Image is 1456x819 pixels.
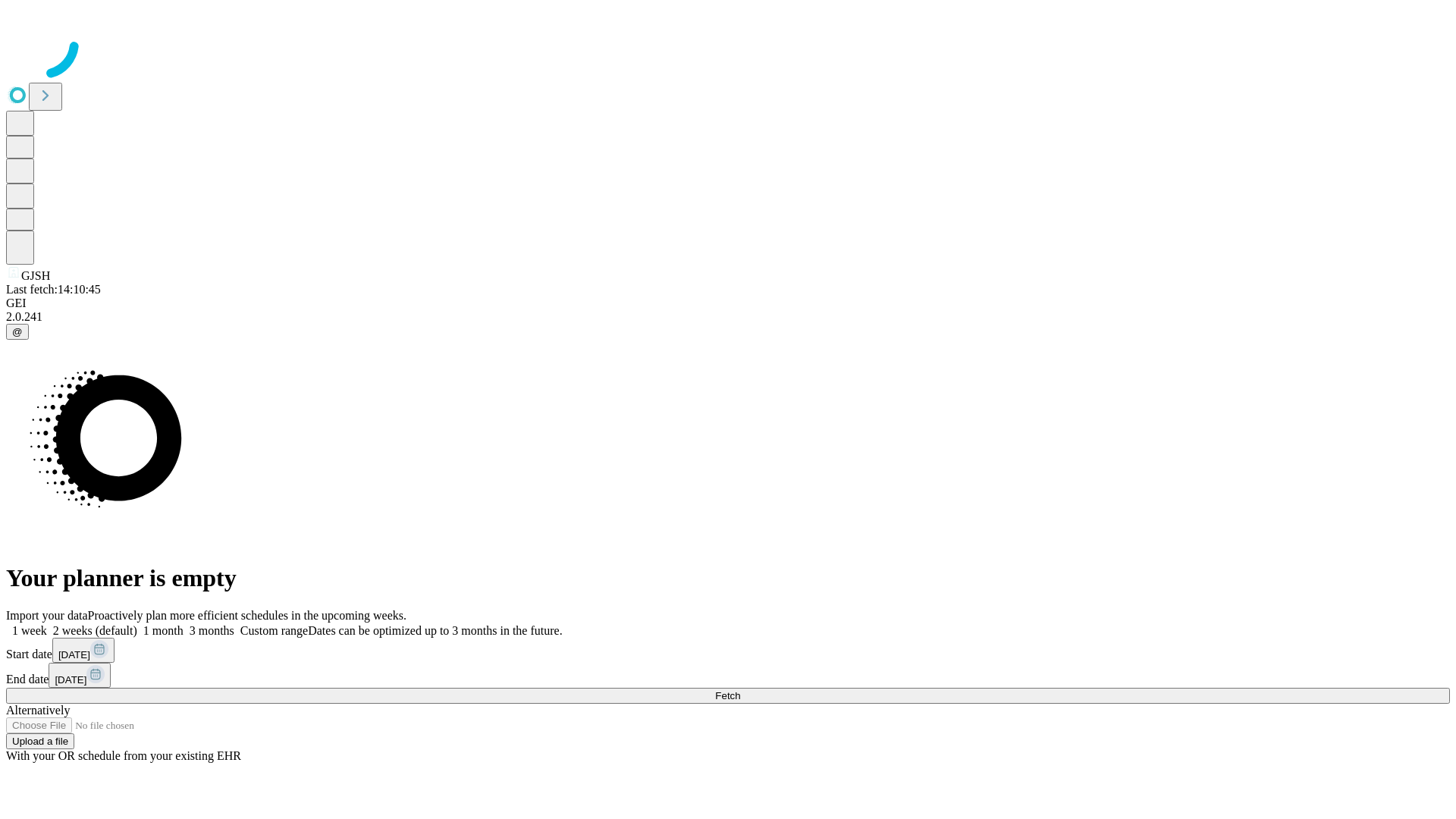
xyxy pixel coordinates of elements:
[6,283,101,296] span: Last fetch: 14:10:45
[21,269,50,282] span: GJSH
[308,624,562,637] span: Dates can be optimized up to 3 months in the future.
[715,690,740,701] span: Fetch
[6,688,1450,704] button: Fetch
[12,624,47,637] span: 1 week
[143,624,184,637] span: 1 month
[6,733,74,749] button: Upload a file
[6,310,1450,324] div: 2.0.241
[53,624,137,637] span: 2 weeks (default)
[49,663,111,688] button: [DATE]
[6,638,1450,663] div: Start date
[6,297,1450,310] div: GEI
[58,649,90,661] span: [DATE]
[88,609,406,622] span: Proactively plan more efficient schedules in the upcoming weeks.
[6,663,1450,688] div: End date
[6,704,70,717] span: Alternatively
[52,638,115,663] button: [DATE]
[6,749,241,762] span: With your OR schedule from your existing EHR
[240,624,308,637] span: Custom range
[12,326,23,337] span: @
[6,609,88,622] span: Import your data
[55,674,86,686] span: [DATE]
[190,624,234,637] span: 3 months
[6,324,29,340] button: @
[6,564,1450,592] h1: Your planner is empty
